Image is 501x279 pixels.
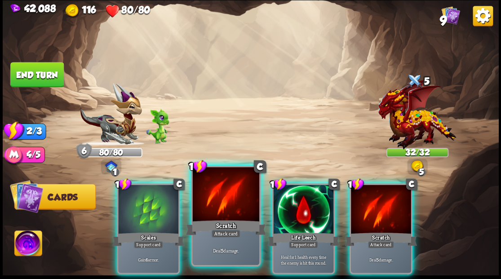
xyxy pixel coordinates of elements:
[146,109,169,144] img: Plant_Dragon_Baby.png
[352,257,409,262] p: Deal damage.
[121,4,150,15] span: 80/80
[105,160,117,172] img: ChevalierSigil.png
[145,257,147,262] b: 6
[386,72,448,92] div: 5
[378,79,456,149] img: Treasure_Dragon.png
[441,6,460,24] img: Cards_Icon.png
[10,179,44,213] img: Cards_Icon.png
[81,148,142,156] div: 80/80
[189,159,207,173] div: 1
[253,160,266,173] div: C
[439,13,447,28] span: 9
[4,146,23,165] img: Mana_Points.png
[267,231,339,247] div: Life Leech
[4,120,24,141] img: Stamina_Icon.png
[10,3,56,14] div: Gems
[288,241,318,248] div: Support card
[76,143,92,159] div: Armor
[14,230,42,258] img: Ability_Icon.png
[14,184,95,209] button: Cards
[473,6,493,26] img: Options_Button.png
[194,247,257,253] p: Deal damage.
[441,6,460,27] div: View all the cards in your deck
[186,218,266,236] div: Scratch
[345,231,417,247] div: Scratch
[411,160,424,173] img: Gold.png
[80,83,142,146] img: Chevalier_Dragon.png
[368,241,394,248] div: Attack card
[211,230,240,238] div: Attack card
[14,146,44,163] div: 4/5
[376,257,378,262] b: 5
[120,257,177,262] p: Gain armor.
[270,178,286,190] div: 1
[115,178,131,190] div: 1
[105,4,150,18] div: Health
[81,4,96,15] span: 116
[347,178,364,190] div: 1
[10,4,20,13] img: Gem.png
[173,178,185,190] div: C
[66,4,96,18] div: Gold
[105,4,119,18] img: Heart.png
[112,231,184,247] div: Scales
[417,168,426,176] div: 5
[406,178,417,190] div: C
[221,247,223,253] b: 5
[48,192,78,202] span: Cards
[133,241,163,248] div: Support card
[66,4,80,18] img: Gold.png
[275,253,332,265] p: Heal for 1 health every time the enemy is hit this round.
[387,148,448,156] div: 32/32
[328,178,340,190] div: C
[111,168,119,176] div: 1
[10,62,64,87] button: End turn
[14,123,46,139] div: 2/3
